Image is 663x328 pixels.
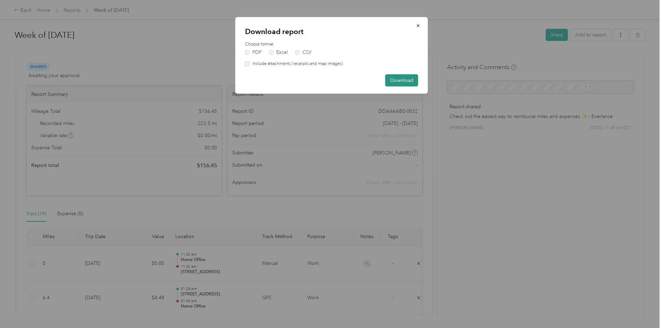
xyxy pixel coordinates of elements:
[269,50,288,55] label: Excel
[245,41,418,48] label: Choose format
[624,289,663,328] iframe: Everlance-gr Chat Button Frame
[250,61,343,67] label: Include attachments (receipts and map images)
[245,50,262,55] label: PDF
[245,27,418,36] p: Download report
[295,50,312,55] label: CSV
[385,74,418,86] button: Download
